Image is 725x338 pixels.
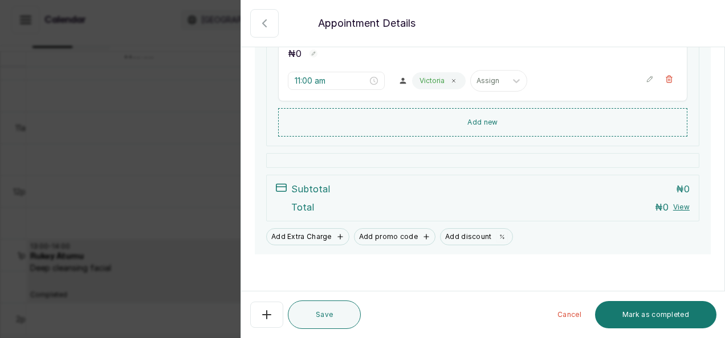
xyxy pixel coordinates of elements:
[676,182,690,196] p: ₦
[291,182,330,196] p: Subtotal
[266,228,349,245] button: Add Extra Charge
[684,183,690,195] span: 0
[663,201,669,213] span: 0
[318,15,416,31] p: Appointment Details
[354,228,435,245] button: Add promo code
[296,48,302,59] span: 0
[288,47,302,60] p: ₦
[440,228,513,245] button: Add discount
[595,301,716,328] button: Mark as completed
[548,301,590,328] button: Cancel
[655,200,669,214] p: ₦
[673,203,690,212] button: View
[278,108,687,137] button: Add new
[288,300,361,329] button: Save
[419,76,445,85] p: Victoria
[295,75,368,87] input: Select time
[291,200,314,214] p: Total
